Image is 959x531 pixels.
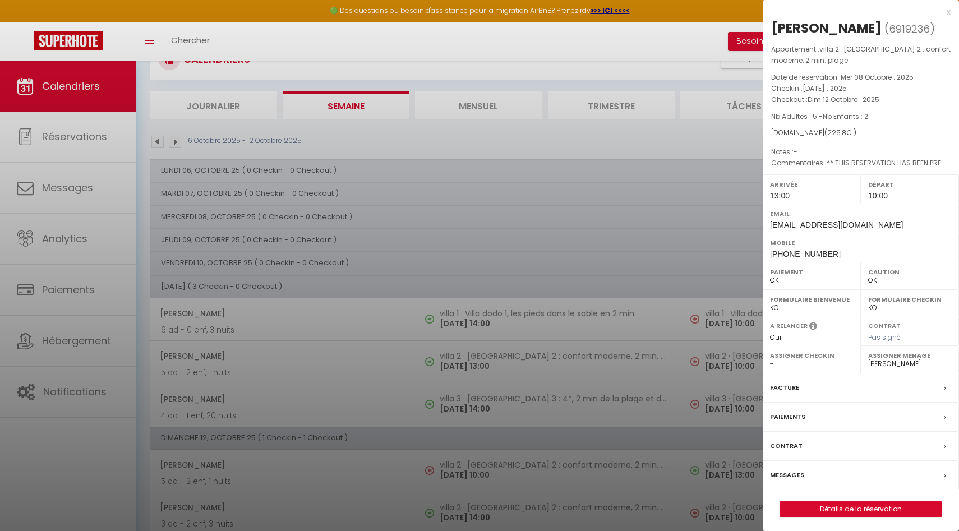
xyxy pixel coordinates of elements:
span: Pas signé [868,333,901,342]
span: villa 2 · [GEOGRAPHIC_DATA] 2 : confort moderne, 2 min. plage [771,44,951,65]
span: 10:00 [868,191,888,200]
div: x [763,6,951,19]
span: 13:00 [770,191,790,200]
p: Checkout : [771,94,951,105]
span: Nb Adultes : 5 - [771,112,868,121]
span: ( € ) [824,128,856,137]
span: [DATE] . 2025 [803,84,847,93]
div: [PERSON_NAME] [771,19,882,37]
button: Détails de la réservation [780,501,942,517]
label: Formulaire Bienvenue [770,294,854,305]
span: [PHONE_NUMBER] [770,250,841,258]
label: Caution [868,266,952,278]
span: Mer 08 Octobre . 2025 [841,72,914,82]
label: Paiements [770,411,805,423]
p: Date de réservation : [771,72,951,83]
label: Assigner Checkin [770,350,854,361]
label: Paiement [770,266,854,278]
p: Notes : [771,146,951,158]
p: Checkin : [771,83,951,94]
span: 6919236 [889,22,930,36]
span: [EMAIL_ADDRESS][DOMAIN_NAME] [770,220,903,229]
label: Messages [770,469,804,481]
span: Dim 12 Octobre . 2025 [808,95,879,104]
label: Contrat [868,321,901,329]
label: Départ [868,179,952,190]
label: Arrivée [770,179,854,190]
label: A relancer [770,321,808,331]
span: 225.8 [827,128,846,137]
span: - [794,147,797,156]
label: Contrat [770,440,803,452]
i: Sélectionner OUI si vous souhaiter envoyer les séquences de messages post-checkout [809,321,817,334]
p: Appartement : [771,44,951,66]
span: ( ) [884,21,935,36]
label: Formulaire Checkin [868,294,952,305]
span: Nb Enfants : 2 [823,112,868,121]
label: Email [770,208,952,219]
label: Facture [770,382,799,394]
p: Commentaires : [771,158,951,169]
label: Mobile [770,237,952,248]
a: Détails de la réservation [780,502,942,516]
div: [DOMAIN_NAME] [771,128,951,138]
label: Assigner Menage [868,350,952,361]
